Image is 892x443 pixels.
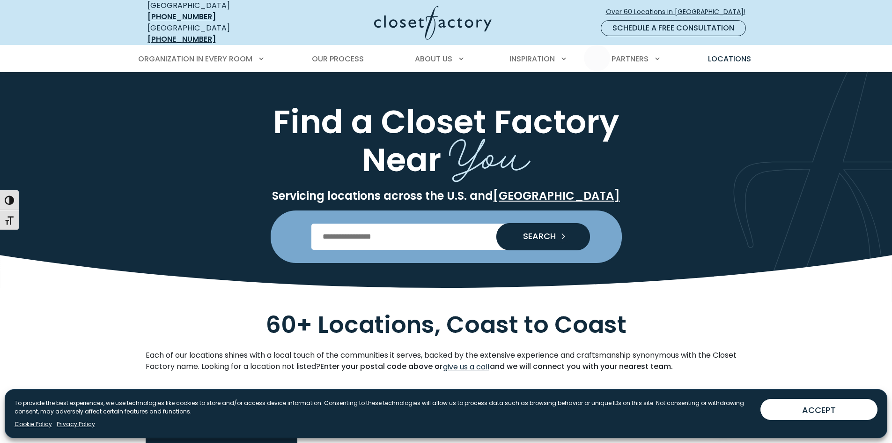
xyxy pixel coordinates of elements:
span: Inspiration [509,53,555,64]
button: ACCEPT [760,399,877,420]
span: Find a Closet Factory [273,99,619,144]
p: Each of our locations shines with a local touch of the communities it serves, backed by the exten... [146,350,747,373]
nav: Primary Menu [132,46,761,72]
span: About Us [415,53,452,64]
a: Cookie Policy [15,420,52,428]
span: Partners [612,53,649,64]
a: Schedule a Free Consultation [601,20,746,36]
a: Over 60 Locations in [GEOGRAPHIC_DATA]! [605,4,753,20]
img: Closet Factory Logo [374,6,492,40]
input: Enter Postal Code [311,224,581,250]
span: Over 60 Locations in [GEOGRAPHIC_DATA]! [606,7,753,17]
span: Near [362,137,441,182]
span: 60+ Locations, Coast to Coast [266,308,627,341]
button: Search our Nationwide Locations [496,223,590,250]
p: To provide the best experiences, we use technologies like cookies to store and/or access device i... [15,399,753,416]
span: Our Process [312,53,364,64]
a: Privacy Policy [57,420,95,428]
strong: Enter your postal code above or and we will connect you with your nearest team. [320,361,673,372]
div: [GEOGRAPHIC_DATA] [147,23,283,45]
span: Organization in Every Room [138,53,252,64]
a: give us a call [442,361,490,373]
a: [PHONE_NUMBER] [147,34,216,45]
span: Locations [708,53,751,64]
span: SEARCH [516,232,556,240]
a: [GEOGRAPHIC_DATA] [493,188,620,203]
span: You [449,117,531,186]
p: Servicing locations across the U.S. and [146,189,747,203]
a: [PHONE_NUMBER] [147,11,216,22]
